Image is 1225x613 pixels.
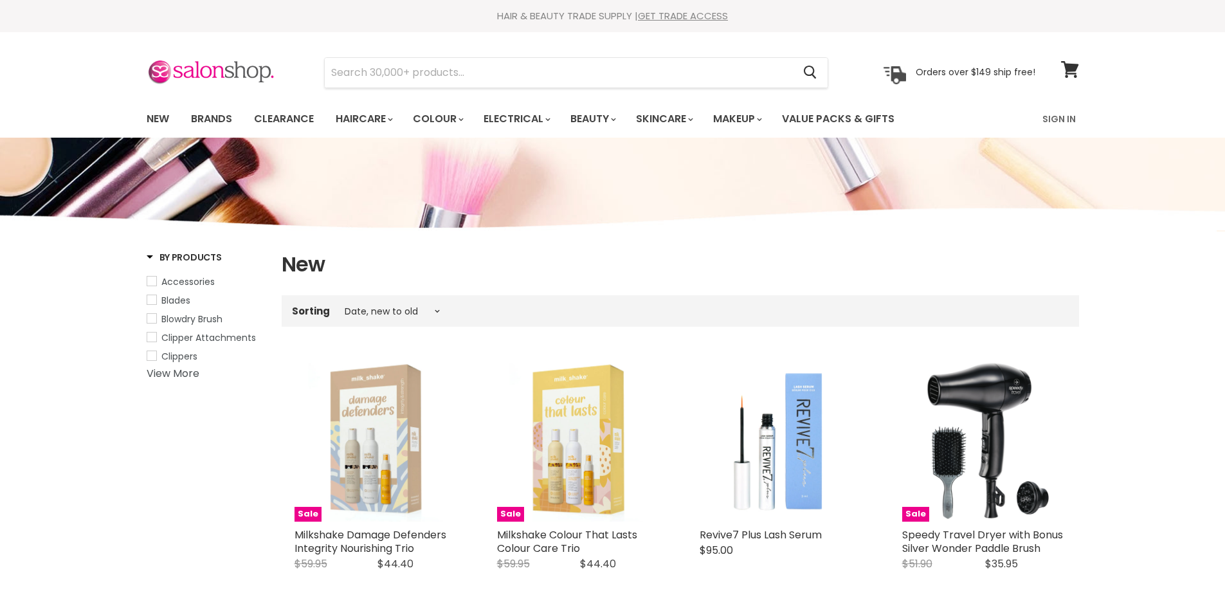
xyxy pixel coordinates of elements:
[916,66,1035,78] p: Orders over $149 ship free!
[147,275,266,289] a: Accessories
[295,556,327,571] span: $59.95
[161,350,197,363] span: Clippers
[1035,105,1084,133] a: Sign In
[580,556,616,571] span: $44.40
[700,543,733,558] span: $95.00
[902,358,1066,522] a: Speedy Travel Dryer with Bonus Silver Wonder Paddle Brush Sale
[474,105,558,133] a: Electrical
[902,527,1063,556] a: Speedy Travel Dryer with Bonus Silver Wonder Paddle Brush
[700,358,864,522] img: Revive7 Plus Lash Serum
[638,9,728,23] a: GET TRADE ACCESS
[161,294,190,307] span: Blades
[324,57,828,88] form: Product
[794,58,828,87] button: Search
[497,507,524,522] span: Sale
[131,100,1095,138] nav: Main
[147,293,266,307] a: Blades
[626,105,701,133] a: Skincare
[326,105,401,133] a: Haircare
[295,358,458,522] a: Milkshake Damage Defenders Integrity Nourishing Trio Sale
[403,105,471,133] a: Colour
[161,331,256,344] span: Clipper Attachments
[902,556,932,571] span: $51.90
[147,349,266,363] a: Clippers
[497,358,661,522] a: Milkshake Colour That Lasts Colour Care Trio Sale
[161,275,215,288] span: Accessories
[137,105,179,133] a: New
[295,527,446,556] a: Milkshake Damage Defenders Integrity Nourishing Trio
[909,358,1058,522] img: Speedy Travel Dryer with Bonus Silver Wonder Paddle Brush
[244,105,323,133] a: Clearance
[377,556,413,571] span: $44.40
[282,251,1079,278] h1: New
[292,306,330,316] label: Sorting
[325,58,794,87] input: Search
[161,313,222,325] span: Blowdry Brush
[985,556,1018,571] span: $35.95
[772,105,904,133] a: Value Packs & Gifts
[497,358,661,522] img: Milkshake Colour That Lasts Colour Care Trio
[700,527,822,542] a: Revive7 Plus Lash Serum
[131,10,1095,23] div: HAIR & BEAUTY TRADE SUPPLY |
[703,105,770,133] a: Makeup
[181,105,242,133] a: Brands
[147,312,266,326] a: Blowdry Brush
[902,507,929,522] span: Sale
[147,331,266,345] a: Clipper Attachments
[497,556,530,571] span: $59.95
[137,100,970,138] ul: Main menu
[147,366,199,381] a: View More
[295,358,458,522] img: Milkshake Damage Defenders Integrity Nourishing Trio
[561,105,624,133] a: Beauty
[147,251,222,264] h3: By Products
[295,507,322,522] span: Sale
[497,527,637,556] a: Milkshake Colour That Lasts Colour Care Trio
